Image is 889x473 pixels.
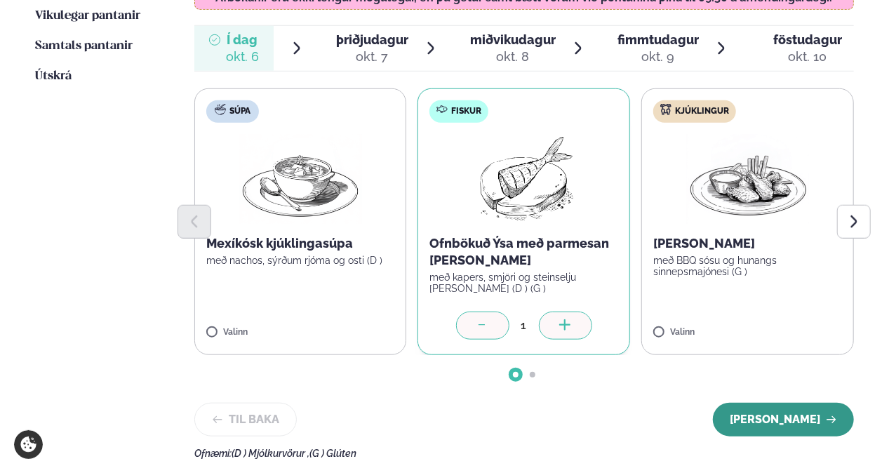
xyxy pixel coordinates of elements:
span: föstudagur [773,32,842,47]
a: Cookie settings [14,430,43,459]
p: með kapers, smjöri og steinselju [PERSON_NAME] (D ) (G ) [429,272,618,294]
div: 1 [509,317,539,333]
img: Soup.png [239,134,362,224]
span: Súpa [229,106,250,117]
div: okt. 8 [470,48,556,65]
img: Chicken-wings-legs.png [686,134,810,224]
img: chicken.svg [660,104,671,115]
button: Til baka [194,403,297,437]
span: fimmtudagur [617,32,699,47]
span: Vikulegar pantanir [35,10,140,22]
p: [PERSON_NAME] [653,235,842,252]
a: Vikulegar pantanir [35,8,140,25]
span: Í dag [226,32,259,48]
span: Samtals pantanir [35,40,133,52]
span: (G ) Glúten [309,448,356,459]
a: Útskrá [35,68,72,85]
p: með BBQ sósu og hunangs sinnepsmajónesi (G ) [653,255,842,277]
p: með nachos, sýrðum rjóma og osti (D ) [206,255,395,266]
img: Fish.png [462,134,586,224]
div: Ofnæmi: [194,448,855,459]
div: okt. 9 [617,48,699,65]
button: [PERSON_NAME] [713,403,854,437]
span: þriðjudagur [336,32,408,47]
div: okt. 6 [226,48,259,65]
span: miðvikudagur [470,32,556,47]
img: soup.svg [215,104,226,115]
p: Ofnbökuð Ýsa með parmesan [PERSON_NAME] [429,235,618,269]
a: Samtals pantanir [35,38,133,55]
span: (D ) Mjólkurvörur , [232,448,309,459]
p: Mexíkósk kjúklingasúpa [206,235,395,252]
span: Útskrá [35,70,72,82]
button: Next slide [837,205,871,239]
img: fish.svg [436,104,448,115]
div: okt. 7 [336,48,408,65]
button: Previous slide [178,205,211,239]
div: okt. 10 [773,48,842,65]
span: Kjúklingur [675,106,729,117]
span: Go to slide 2 [530,372,535,378]
span: Fiskur [451,106,481,117]
span: Go to slide 1 [513,372,519,378]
